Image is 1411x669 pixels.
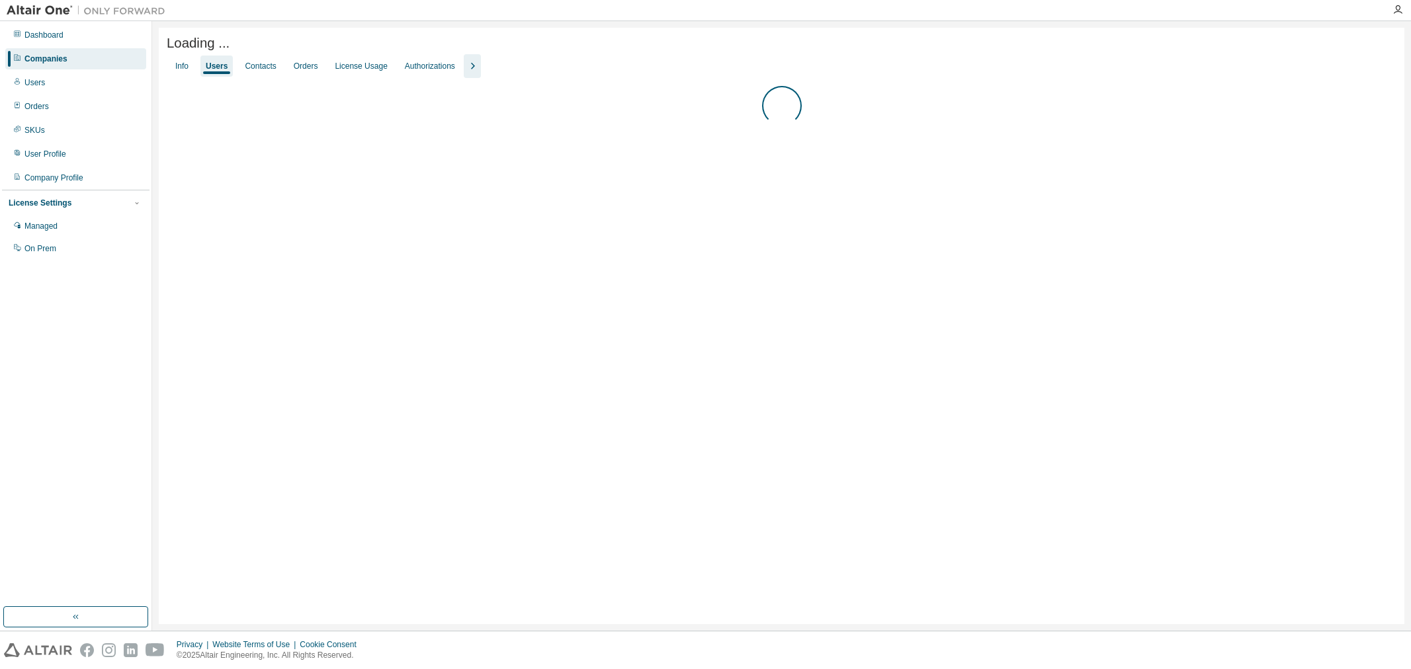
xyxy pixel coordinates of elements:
div: Users [206,61,228,71]
p: © 2025 Altair Engineering, Inc. All Rights Reserved. [177,650,364,661]
div: SKUs [24,125,45,136]
div: Cookie Consent [300,639,364,650]
img: linkedin.svg [124,643,138,657]
div: Companies [24,54,67,64]
div: Users [24,77,45,88]
div: Website Terms of Use [212,639,300,650]
div: On Prem [24,243,56,254]
img: instagram.svg [102,643,116,657]
img: facebook.svg [80,643,94,657]
div: Orders [294,61,318,71]
div: Dashboard [24,30,64,40]
div: License Settings [9,198,71,208]
div: Authorizations [405,61,455,71]
div: Contacts [245,61,276,71]
div: License Usage [335,61,387,71]
img: Altair One [7,4,172,17]
div: User Profile [24,149,66,159]
div: Managed [24,221,58,231]
img: youtube.svg [146,643,165,657]
div: Privacy [177,639,212,650]
span: Loading ... [167,36,230,51]
img: altair_logo.svg [4,643,72,657]
div: Company Profile [24,173,83,183]
div: Info [175,61,189,71]
div: Orders [24,101,49,112]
